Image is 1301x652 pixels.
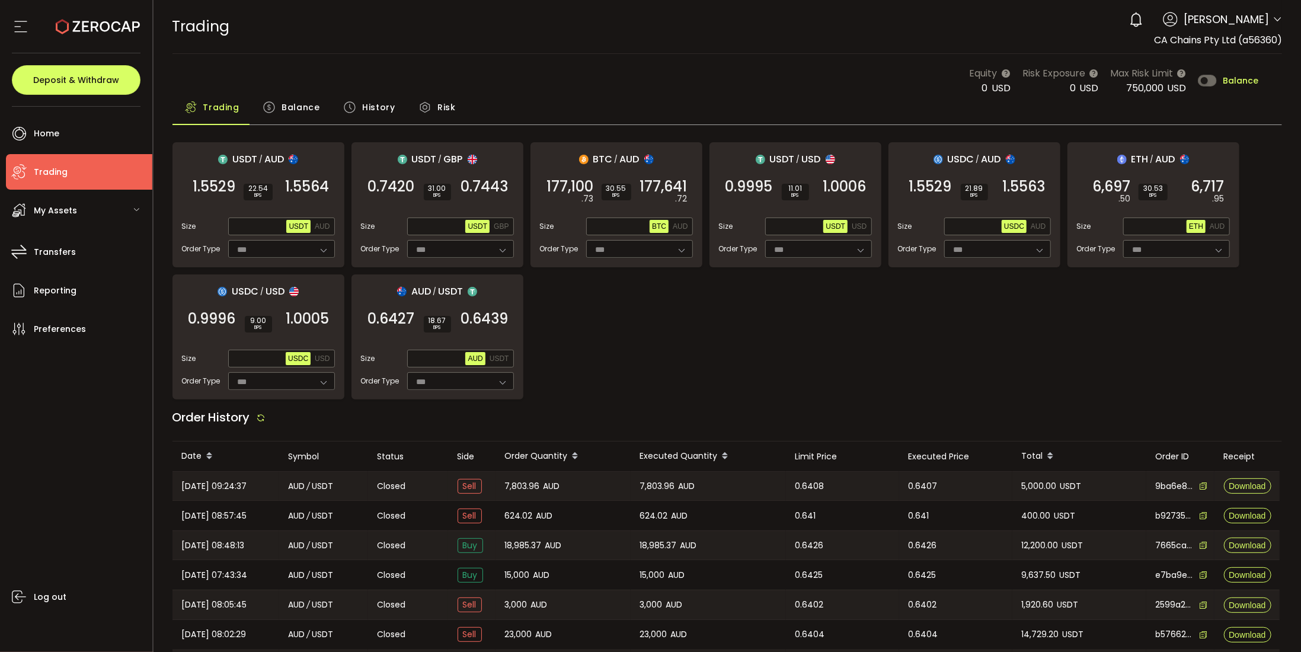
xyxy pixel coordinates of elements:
[458,597,482,612] span: Sell
[1189,222,1203,231] span: ETH
[1002,220,1027,233] button: USDC
[992,81,1011,95] span: USD
[361,221,375,232] span: Size
[33,76,119,84] span: Deposit & Withdraw
[1079,81,1098,95] span: USD
[1156,152,1175,167] span: AUD
[1003,181,1046,193] span: 1.5563
[670,220,690,233] button: AUD
[34,164,68,181] span: Trading
[182,353,196,364] span: Size
[398,155,407,164] img: usdt_portfolio.svg
[1213,193,1225,205] em: .95
[1006,155,1015,164] img: aud_portfolio.svg
[439,154,442,165] em: /
[429,192,446,199] i: BPS
[1028,220,1048,233] button: AUD
[487,352,512,365] button: USDT
[248,192,268,199] i: BPS
[182,568,248,582] span: [DATE] 07:43:34
[795,628,825,641] span: 0.6404
[976,154,980,165] em: /
[1156,569,1194,581] span: e7ba9ec1-e47a-4a7e-b5f7-1174bd070550
[756,155,765,164] img: usdt_portfolio.svg
[182,376,220,386] span: Order Type
[970,66,998,81] span: Equity
[1022,66,1085,81] span: Risk Exposure
[898,221,912,232] span: Size
[289,598,305,612] span: AUD
[172,409,250,426] span: Order History
[505,509,533,523] span: 624.02
[579,155,589,164] img: btc_portfolio.svg
[312,480,334,493] span: USDT
[312,539,334,552] span: USDT
[461,181,509,193] span: 0.7443
[536,509,553,523] span: AUD
[849,220,869,233] button: USD
[795,539,824,552] span: 0.6426
[1156,539,1194,552] span: 7665ca89-7554-493f-af95-32222863dfaa
[411,284,431,299] span: AUD
[429,185,446,192] span: 31.00
[672,509,688,523] span: AUD
[505,539,542,552] span: 18,985.37
[680,539,697,552] span: AUD
[34,282,76,299] span: Reporting
[468,354,482,363] span: AUD
[182,480,247,493] span: [DATE] 09:24:37
[909,509,929,523] span: 0.641
[250,324,267,331] i: BPS
[1156,510,1194,522] span: b9273550-9ec8-42ab-b440-debceb6bf362
[312,628,334,641] span: USDT
[361,376,399,386] span: Order Type
[786,450,899,464] div: Limit Price
[368,450,448,464] div: Status
[458,538,483,553] span: Buy
[182,598,247,612] span: [DATE] 08:05:45
[802,152,821,167] span: USD
[218,155,228,164] img: usdt_portfolio.svg
[286,220,311,233] button: USDT
[606,192,626,199] i: BPS
[266,284,285,299] span: USD
[966,185,983,192] span: 21.89
[1022,568,1056,582] span: 9,637.50
[264,152,284,167] span: AUD
[182,244,220,254] span: Order Type
[286,313,330,325] span: 1.0005
[448,450,496,464] div: Side
[34,321,86,338] span: Preferences
[312,568,334,582] span: USDT
[1022,598,1054,612] span: 1,920.60
[307,539,311,552] em: /
[458,568,483,583] span: Buy
[188,313,236,325] span: 0.9996
[1117,155,1127,164] img: eth_portfolio.svg
[461,313,509,325] span: 0.6439
[593,152,613,167] span: BTC
[909,181,952,193] span: 1.5529
[312,220,332,233] button: AUD
[1143,192,1163,199] i: BPS
[250,317,267,324] span: 9.00
[899,450,1012,464] div: Executed Price
[1210,222,1225,231] span: AUD
[795,568,823,582] span: 0.6425
[34,589,66,606] span: Log out
[966,192,983,199] i: BPS
[361,244,399,254] span: Order Type
[1156,480,1194,493] span: 9ba6e898-b757-436a-9a75-0c757ee03a1f
[909,568,936,582] span: 0.6425
[909,539,937,552] span: 0.6426
[259,154,263,165] em: /
[1156,599,1194,611] span: 2599a2f9-d739-4166-9349-f3a110e7aa98
[182,509,247,523] span: [DATE] 08:57:45
[203,95,239,119] span: Trading
[34,202,77,219] span: My Assets
[282,95,319,119] span: Balance
[496,446,631,466] div: Order Quantity
[826,222,845,231] span: USDT
[823,220,848,233] button: USDT
[378,569,406,581] span: Closed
